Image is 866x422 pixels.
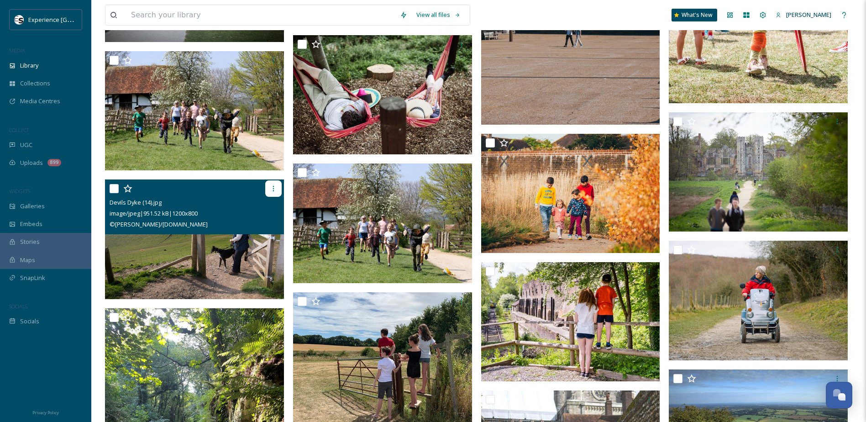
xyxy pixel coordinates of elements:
span: © [PERSON_NAME]/[DOMAIN_NAME] [110,220,208,228]
a: [PERSON_NAME] [771,6,836,24]
span: Collections [20,79,50,88]
img: Weald-Downland-Easter-Activities-scaled.jpg [105,51,284,171]
span: Devils Dyke (14).jpg [110,198,162,206]
span: Stories [20,237,40,246]
button: Open Chat [826,382,852,408]
span: [PERSON_NAME] [786,11,831,19]
span: MEDIA [9,47,25,54]
span: COLLECT [9,127,29,133]
span: Library [20,61,38,70]
div: 899 [47,159,61,166]
img: Amberley Museum PRINT-214.jpg [481,262,660,382]
span: Uploads [20,158,43,167]
span: Maps [20,256,35,264]
img: RS15575_SDNPA Access photos (29).jpg [669,241,848,360]
span: SOCIALS [9,303,27,310]
a: What's New [672,9,717,21]
img: 5 - Hammocks Elessar Events (1).jpg [293,35,472,154]
input: Search your library [126,5,395,25]
span: UGC [20,141,32,149]
img: WSCC%20ES%20Socials%20Icon%20-%20Secondary%20-%20Black.jpg [15,15,24,24]
span: SnapLink [20,274,45,282]
span: Privacy Policy [32,410,59,416]
img: Wakehurst Winter Garden, Visual Air © RBG Kew.jpg [481,134,660,253]
span: image/jpeg | 951.52 kB | 1200 x 800 [110,209,198,217]
img: Cowdray Ruins1.jpg [669,112,848,232]
span: Galleries [20,202,45,211]
a: Privacy Policy [32,406,59,417]
span: Media Centres [20,97,60,105]
img: easter-holidays-at-weald-and-downland.png [293,164,472,283]
span: Socials [20,317,39,326]
a: View all files [412,6,465,24]
span: Embeds [20,220,42,228]
span: WIDGETS [9,188,30,195]
span: Experience [GEOGRAPHIC_DATA] [28,15,119,24]
img: Devils Dyke (14).jpg [105,179,284,299]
